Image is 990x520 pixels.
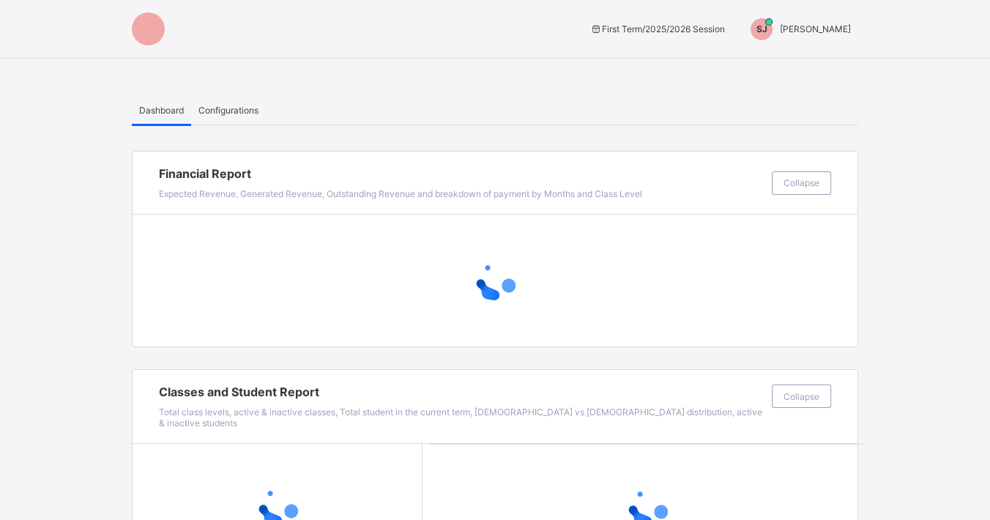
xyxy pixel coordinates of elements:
[198,105,258,116] span: Configurations
[756,23,767,34] span: SJ
[139,105,184,116] span: Dashboard
[589,23,725,34] span: session/term information
[784,177,819,188] span: Collapse
[159,406,762,428] span: Total class levels, active & inactive classes, Total student in the current term, [DEMOGRAPHIC_DA...
[159,385,764,399] span: Classes and Student Report
[159,188,642,199] span: Expected Revenue, Generated Revenue, Outstanding Revenue and breakdown of payment by Months and C...
[780,23,851,34] span: [PERSON_NAME]
[159,166,764,181] span: Financial Report
[784,391,819,402] span: Collapse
